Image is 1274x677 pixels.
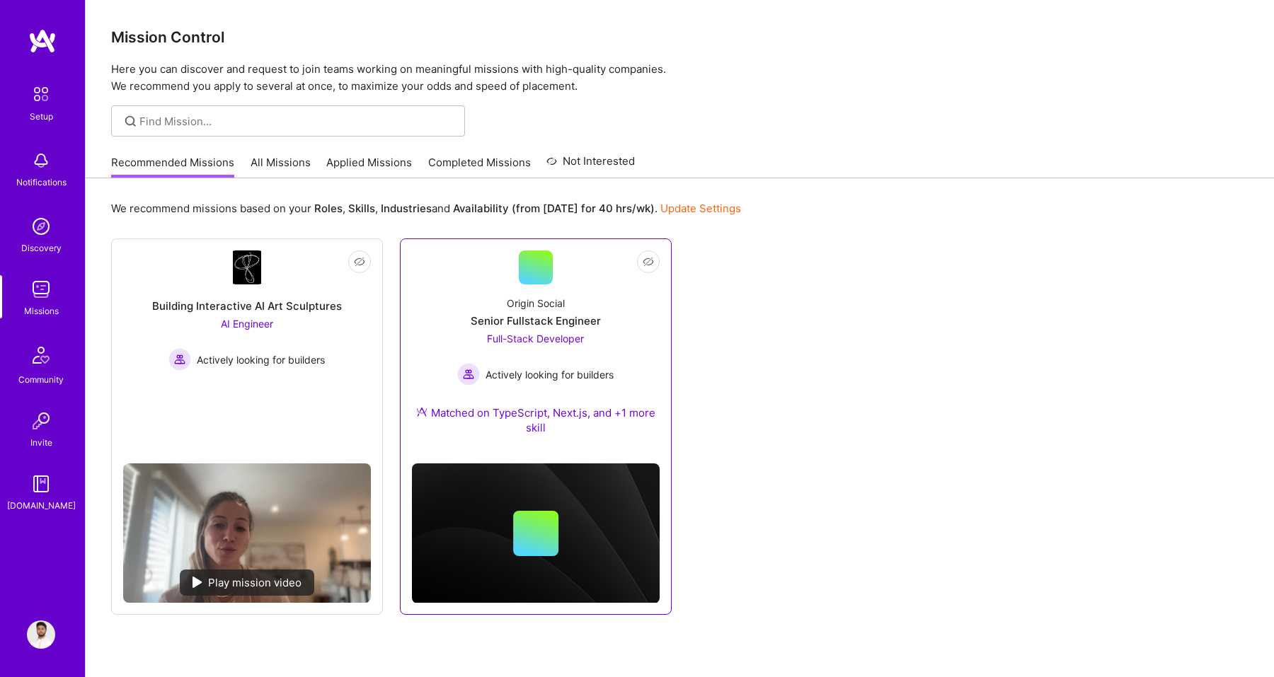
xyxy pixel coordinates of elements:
[111,155,234,178] a: Recommended Missions
[122,113,139,129] i: icon SearchGrey
[348,202,375,215] b: Skills
[27,407,55,435] img: Invite
[123,250,371,452] a: Company LogoBuilding Interactive AI Art SculpturesAI Engineer Actively looking for buildersActive...
[16,175,67,190] div: Notifications
[428,155,531,178] a: Completed Missions
[546,153,635,178] a: Not Interested
[221,318,273,330] span: AI Engineer
[27,275,55,303] img: teamwork
[314,202,343,215] b: Roles
[30,435,52,450] div: Invite
[139,114,454,129] input: Find Mission...
[416,406,427,417] img: Ateam Purple Icon
[180,569,314,596] div: Play mission video
[123,463,371,603] img: No Mission
[660,202,741,215] a: Update Settings
[487,332,584,345] span: Full-Stack Developer
[111,28,1249,46] h3: Mission Control
[27,212,55,241] img: discovery
[111,61,1249,95] p: Here you can discover and request to join teams working on meaningful missions with high-quality ...
[197,352,325,367] span: Actively looking for builders
[486,367,614,382] span: Actively looking for builders
[28,28,57,54] img: logo
[643,256,654,267] i: icon EyeClosed
[354,256,365,267] i: icon EyeClosed
[24,338,58,372] img: Community
[27,470,55,498] img: guide book
[111,201,741,216] p: We recommend missions based on your , , and .
[412,463,660,603] img: cover
[507,296,565,311] div: Origin Social
[233,250,261,284] img: Company Logo
[30,109,53,124] div: Setup
[326,155,412,178] a: Applied Missions
[21,241,62,255] div: Discovery
[381,202,432,215] b: Industries
[152,299,342,313] div: Building Interactive AI Art Sculptures
[471,313,601,328] div: Senior Fullstack Engineer
[453,202,655,215] b: Availability (from [DATE] for 40 hrs/wk)
[193,577,202,588] img: play
[168,348,191,371] img: Actively looking for builders
[24,303,59,318] div: Missions
[18,372,64,387] div: Community
[23,620,59,649] a: User Avatar
[27,146,55,175] img: bell
[412,250,660,452] a: Origin SocialSenior Fullstack EngineerFull-Stack Developer Actively looking for buildersActively ...
[412,405,660,435] div: Matched on TypeScript, Next.js, and +1 more skill
[457,363,480,386] img: Actively looking for builders
[7,498,76,513] div: [DOMAIN_NAME]
[27,620,55,649] img: User Avatar
[251,155,311,178] a: All Missions
[26,79,56,109] img: setup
